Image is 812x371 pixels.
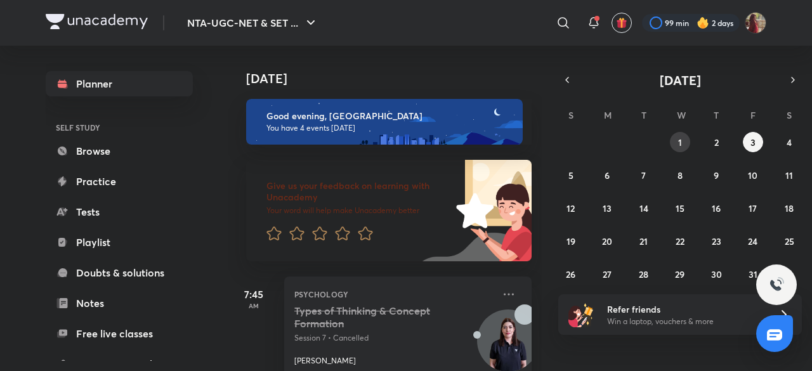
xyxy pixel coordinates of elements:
abbr: October 9, 2025 [714,169,719,181]
button: avatar [612,13,632,33]
abbr: October 19, 2025 [566,235,575,247]
button: October 8, 2025 [670,165,690,185]
h6: SELF STUDY [46,117,193,138]
a: Company Logo [46,14,148,32]
a: Browse [46,138,193,164]
a: Notes [46,290,193,316]
p: You have 4 events [DATE] [266,123,511,133]
abbr: Friday [750,109,756,121]
button: October 29, 2025 [670,264,690,284]
button: October 25, 2025 [779,231,799,251]
abbr: October 6, 2025 [605,169,610,181]
img: streak [697,16,709,29]
button: October 18, 2025 [779,198,799,218]
button: October 15, 2025 [670,198,690,218]
button: October 19, 2025 [561,231,581,251]
button: October 27, 2025 [597,264,617,284]
a: Free live classes [46,321,193,346]
a: Planner [46,71,193,96]
abbr: October 16, 2025 [712,202,721,214]
abbr: October 23, 2025 [712,235,721,247]
button: October 4, 2025 [779,132,799,152]
abbr: October 12, 2025 [566,202,575,214]
p: AM [228,302,279,309]
a: Practice [46,169,193,194]
p: Psychology [294,287,494,302]
button: October 6, 2025 [597,165,617,185]
button: October 5, 2025 [561,165,581,185]
h5: Types of Thinking & Concept Formation [294,304,452,330]
p: Your word will help make Unacademy better [266,205,452,216]
abbr: Monday [604,109,612,121]
abbr: Tuesday [641,109,646,121]
abbr: Saturday [787,109,792,121]
button: October 24, 2025 [743,231,763,251]
button: October 11, 2025 [779,165,799,185]
abbr: October 8, 2025 [678,169,683,181]
button: October 9, 2025 [706,165,726,185]
abbr: October 17, 2025 [749,202,757,214]
abbr: October 5, 2025 [568,169,573,181]
abbr: October 30, 2025 [711,268,722,280]
abbr: October 27, 2025 [603,268,612,280]
img: Company Logo [46,14,148,29]
button: October 7, 2025 [634,165,654,185]
abbr: October 28, 2025 [639,268,648,280]
button: October 22, 2025 [670,231,690,251]
button: October 20, 2025 [597,231,617,251]
abbr: October 29, 2025 [675,268,684,280]
button: October 31, 2025 [743,264,763,284]
abbr: October 22, 2025 [676,235,684,247]
img: feedback_image [413,160,532,261]
abbr: October 2, 2025 [714,136,719,148]
abbr: October 4, 2025 [787,136,792,148]
a: Playlist [46,230,193,255]
abbr: October 24, 2025 [748,235,757,247]
abbr: October 21, 2025 [639,235,648,247]
button: October 13, 2025 [597,198,617,218]
h4: [DATE] [246,71,544,86]
button: October 1, 2025 [670,132,690,152]
p: [PERSON_NAME] [294,355,356,367]
h5: 7:45 [228,287,279,302]
abbr: October 20, 2025 [602,235,612,247]
abbr: October 7, 2025 [641,169,646,181]
button: October 3, 2025 [743,132,763,152]
abbr: October 11, 2025 [785,169,793,181]
abbr: October 31, 2025 [749,268,757,280]
button: October 2, 2025 [706,132,726,152]
img: Srishti Sharma [745,12,766,34]
button: NTA-UGC-NET & SET ... [180,10,326,36]
abbr: October 14, 2025 [639,202,648,214]
button: October 17, 2025 [743,198,763,218]
button: [DATE] [576,71,784,89]
button: October 26, 2025 [561,264,581,284]
h6: Refer friends [607,303,763,316]
abbr: Sunday [568,109,573,121]
abbr: October 18, 2025 [785,202,794,214]
abbr: October 26, 2025 [566,268,575,280]
img: avatar [616,17,627,29]
abbr: October 10, 2025 [748,169,757,181]
abbr: October 13, 2025 [603,202,612,214]
button: October 12, 2025 [561,198,581,218]
p: Win a laptop, vouchers & more [607,316,763,327]
abbr: Thursday [714,109,719,121]
span: [DATE] [660,72,701,89]
abbr: October 25, 2025 [785,235,794,247]
abbr: Wednesday [677,109,686,121]
button: October 30, 2025 [706,264,726,284]
abbr: October 1, 2025 [678,136,682,148]
p: Session 7 • Cancelled [294,332,494,344]
button: October 14, 2025 [634,198,654,218]
abbr: October 3, 2025 [750,136,756,148]
button: October 23, 2025 [706,231,726,251]
button: October 21, 2025 [634,231,654,251]
img: evening [246,99,523,145]
h6: Give us your feedback on learning with Unacademy [266,180,452,203]
button: October 10, 2025 [743,165,763,185]
h6: Good evening, [GEOGRAPHIC_DATA] [266,110,511,122]
img: ttu [769,277,784,292]
a: Tests [46,199,193,225]
a: Doubts & solutions [46,260,193,285]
